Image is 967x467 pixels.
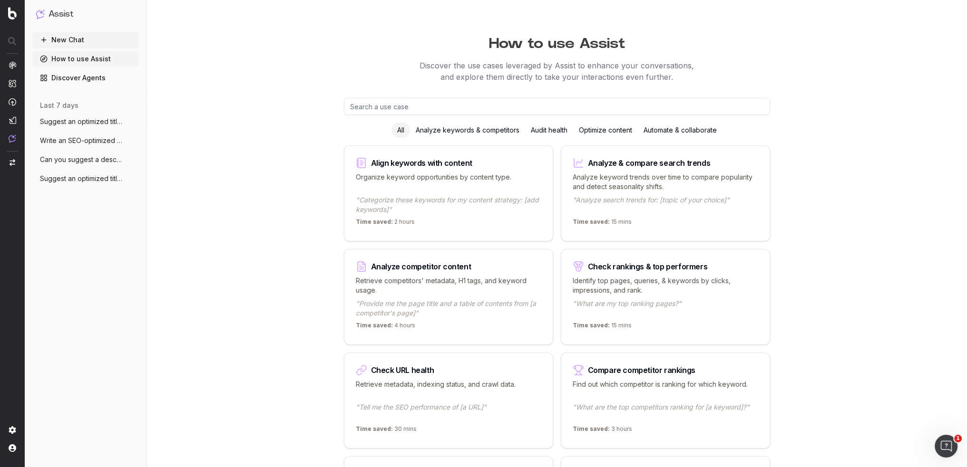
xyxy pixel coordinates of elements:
p: "Provide me the page title and a table of contents from [a competitor's page]" [356,299,541,318]
span: 1 [954,435,962,442]
p: Analyze keyword trends over time to compare popularity and detect seasonality shifts. [573,172,758,191]
h1: Assist [49,8,73,21]
p: 30 mins [356,425,417,437]
button: Assist [36,8,135,21]
div: Align keywords with content [371,159,472,167]
p: Organize keyword opportunities by content type. [356,172,541,191]
p: 3 hours [573,425,632,437]
img: Analytics [9,61,16,69]
span: Time saved: [573,425,610,432]
h1: How to use Assist [192,30,922,52]
img: Studio [9,116,16,124]
img: Assist [9,134,16,143]
span: Suggest an optimized title and descripti [40,174,124,183]
div: Analyze & compare search trends [588,159,711,167]
button: Suggest an optimized title and descripti [32,171,139,186]
img: Assist [36,10,45,19]
p: 2 hours [356,218,415,229]
button: Suggest an optimized title and descripti [32,114,139,129]
div: Audit health [525,123,573,138]
span: Can you suggest a description under 150 [40,155,124,164]
p: Identify top pages, queries, & keywords by clicks, impressions, and rank. [573,276,758,295]
button: Write an SEO-optimized article about att [32,133,139,148]
p: "Tell me the SEO performance of [a URL]" [356,402,541,421]
span: Suggest an optimized title and descripti [40,117,124,126]
img: Setting [9,426,16,434]
div: Check rankings & top performers [588,263,708,270]
div: Automate & collaborate [638,123,723,138]
img: My account [9,444,16,452]
div: Optimize content [573,123,638,138]
span: Time saved: [573,322,610,329]
div: Compare competitor rankings [588,366,695,374]
span: last 7 days [40,101,78,110]
p: "Categorize these keywords for my content strategy: [add keywords]" [356,195,541,214]
img: Activation [9,98,16,106]
iframe: Intercom live chat [935,435,957,457]
p: Discover the use cases leveraged by Assist to enhance your conversations, and explore them direct... [192,60,922,83]
span: Time saved: [573,218,610,225]
a: How to use Assist [32,51,139,67]
p: 15 mins [573,322,632,333]
div: Analyze competitor content [371,263,471,270]
p: Retrieve metadata, indexing status, and crawl data. [356,380,541,399]
span: Write an SEO-optimized article about att [40,136,124,145]
p: "What are my top ranking pages?" [573,299,758,318]
div: Analyze keywords & competitors [410,123,525,138]
p: "Analyze search trends for: [topic of your choice]" [573,195,758,214]
img: Botify logo [8,7,17,19]
span: Time saved: [356,218,393,225]
p: 4 hours [356,322,415,333]
p: 15 mins [573,218,632,229]
a: Discover Agents [32,70,139,86]
button: Can you suggest a description under 150 [32,152,139,167]
div: Check URL health [371,366,434,374]
span: Time saved: [356,322,393,329]
p: Retrieve competitors' metadata, H1 tags, and keyword usage. [356,276,541,295]
span: Time saved: [356,425,393,432]
p: "What are the top competitors ranking for [a keyword]?" [573,402,758,421]
img: Switch project [10,159,15,166]
p: Find out which competitor is ranking for which keyword. [573,380,758,399]
button: New Chat [32,32,139,48]
img: Intelligence [9,79,16,87]
div: All [391,123,410,138]
input: Search a use case [344,98,770,115]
